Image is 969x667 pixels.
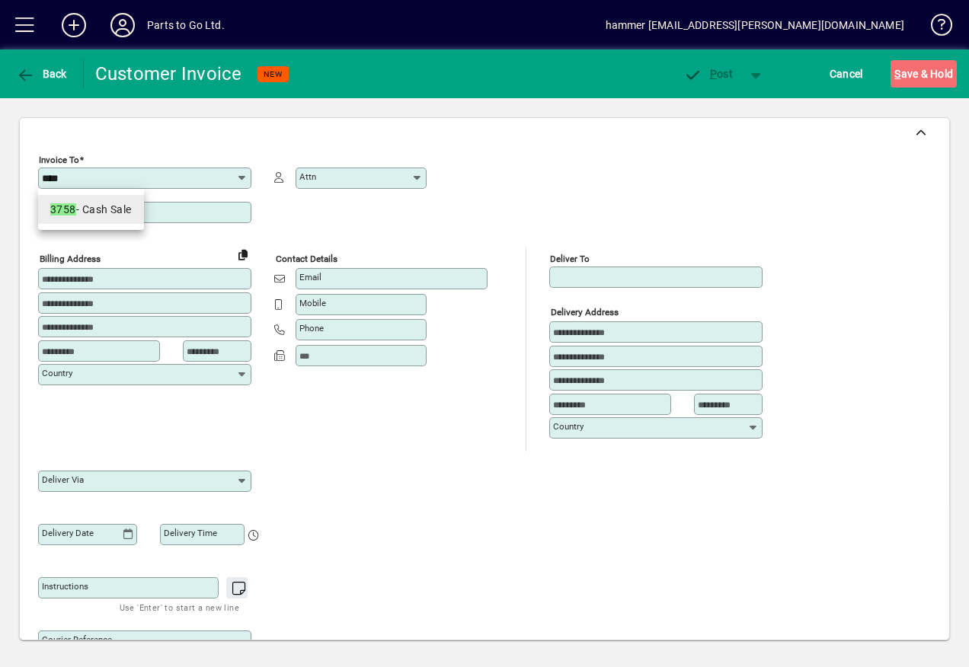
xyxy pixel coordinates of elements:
[894,62,953,86] span: ave & Hold
[299,171,316,182] mat-label: Attn
[95,62,242,86] div: Customer Invoice
[919,3,950,53] a: Knowledge Base
[16,68,67,80] span: Back
[38,195,144,224] mat-option: 3758 - Cash Sale
[42,474,84,485] mat-label: Deliver via
[39,155,79,165] mat-label: Invoice To
[894,68,900,80] span: S
[830,62,863,86] span: Cancel
[676,60,740,88] button: Post
[683,68,733,80] span: ost
[299,298,326,308] mat-label: Mobile
[164,528,217,538] mat-label: Delivery time
[231,242,255,266] button: Copy to Delivery address
[50,202,132,218] div: - Cash Sale
[98,11,147,39] button: Profile
[120,598,239,616] mat-hint: Use 'Enter' to start a new line
[891,60,957,88] button: Save & Hold
[42,528,94,538] mat-label: Delivery date
[826,60,867,88] button: Cancel
[12,60,71,88] button: Back
[42,634,112,645] mat-label: Courier Reference
[299,323,324,333] mat-label: Phone
[550,254,590,264] mat-label: Deliver To
[299,272,321,282] mat-label: Email
[553,421,584,432] mat-label: Country
[606,13,904,37] div: hammer [EMAIL_ADDRESS][PERSON_NAME][DOMAIN_NAME]
[42,368,72,378] mat-label: Country
[147,13,225,37] div: Parts to Go Ltd.
[710,68,717,80] span: P
[264,69,283,79] span: NEW
[50,11,98,39] button: Add
[50,203,76,215] em: 3758
[42,581,88,592] mat-label: Instructions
